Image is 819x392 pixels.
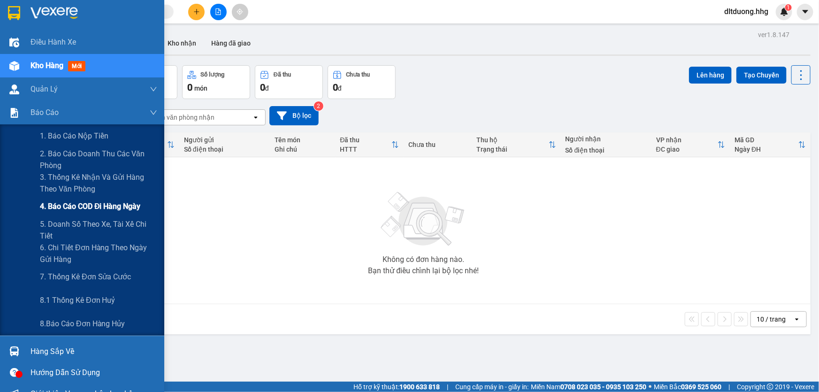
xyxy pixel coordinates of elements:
sup: 1 [785,4,792,11]
span: down [150,109,157,116]
div: Chưa thu [346,71,370,78]
span: file-add [215,8,222,15]
img: solution-icon [9,108,19,118]
img: warehouse-icon [9,85,19,94]
img: logo-vxr [8,6,20,20]
img: icon-new-feature [780,8,788,16]
span: ⚪️ [649,385,651,389]
span: 5. Doanh số theo xe, tài xế chi tiết [40,218,157,242]
div: Ngày ĐH [735,146,798,153]
div: Ghi chú [275,146,331,153]
span: plus [193,8,200,15]
span: đ [265,85,269,92]
button: Số lượng0món [182,65,250,99]
span: caret-down [801,8,810,16]
span: aim [237,8,243,15]
div: Số lượng [201,71,225,78]
button: aim [232,4,248,20]
sup: 2 [314,101,323,111]
div: Người gửi [184,136,265,144]
button: Chưa thu0đ [328,65,396,99]
div: Số điện thoại [184,146,265,153]
span: Cung cấp máy in - giấy in: [455,382,528,392]
div: Chưa thu [408,141,467,148]
span: 6. Chi tiết đơn hàng theo ngày gửi hàng [40,242,157,265]
span: 4. Báo cáo COD đi hàng ngày [40,200,141,212]
img: warehouse-icon [9,346,19,356]
span: 2. Báo cáo doanh thu các văn phòng [40,148,157,171]
span: question-circle [10,368,19,377]
button: file-add [210,4,227,20]
button: Hàng đã giao [204,32,258,54]
div: Thu hộ [476,136,549,144]
span: dltduong.hhg [717,6,776,17]
div: ver 1.8.147 [758,30,789,40]
span: down [150,85,157,93]
div: Đã thu [274,71,291,78]
button: plus [188,4,205,20]
strong: 0369 525 060 [681,383,721,391]
span: món [194,85,207,92]
div: Đã thu [340,136,391,144]
span: 8.1 Thống kê đơn huỷ [40,294,115,306]
strong: 0708 023 035 - 0935 103 250 [560,383,646,391]
div: ĐC giao [656,146,718,153]
span: Kho hàng [31,61,63,70]
th: Toggle SortBy [730,132,810,157]
div: Hàng sắp về [31,345,157,359]
img: warehouse-icon [9,38,19,47]
th: Toggle SortBy [651,132,730,157]
div: Mã GD [735,136,798,144]
button: Đã thu0đ [255,65,323,99]
th: Toggle SortBy [336,132,404,157]
div: Trạng thái [476,146,549,153]
div: Hướng dẫn sử dụng [31,366,157,380]
div: Tên món [275,136,331,144]
span: 0 [333,82,338,93]
span: đ [338,85,342,92]
button: caret-down [797,4,813,20]
span: | [728,382,730,392]
strong: 1900 633 818 [399,383,440,391]
div: Chọn văn phòng nhận [150,113,214,122]
span: Điều hành xe [31,36,76,48]
span: 0 [187,82,192,93]
span: | [447,382,448,392]
div: 10 / trang [757,315,786,324]
span: 1. Báo cáo nộp tiền [40,130,108,142]
span: Miền Bắc [654,382,721,392]
span: Miền Nam [531,382,646,392]
button: Bộ lọc [269,106,319,125]
div: Người nhận [566,135,647,143]
span: 7. Thống kê đơn sửa cước [40,271,131,283]
div: Bạn thử điều chỉnh lại bộ lọc nhé! [368,267,479,275]
span: 1 [787,4,790,11]
span: copyright [767,384,773,390]
span: mới [68,61,85,71]
button: Lên hàng [689,67,732,84]
span: 8.Báo cáo đơn hàng hủy [40,318,125,330]
img: svg+xml;base64,PHN2ZyBjbGFzcz0ibGlzdC1wbHVnX19zdmciIHhtbG5zPSJodHRwOi8vd3d3LnczLm9yZy8yMDAwL3N2Zy... [376,186,470,252]
img: warehouse-icon [9,61,19,71]
span: Báo cáo [31,107,59,118]
button: Tạo Chuyến [736,67,787,84]
span: 0 [260,82,265,93]
div: Số điện thoại [566,146,647,154]
div: HTTT [340,146,391,153]
span: Hỗ trợ kỹ thuật: [353,382,440,392]
span: Quản Lý [31,83,58,95]
button: Kho nhận [160,32,204,54]
div: VP nhận [656,136,718,144]
div: Không có đơn hàng nào. [383,256,464,263]
span: 3. Thống kê nhận và gửi hàng theo văn phòng [40,171,157,195]
th: Toggle SortBy [472,132,561,157]
svg: open [793,315,801,323]
svg: open [252,114,260,121]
